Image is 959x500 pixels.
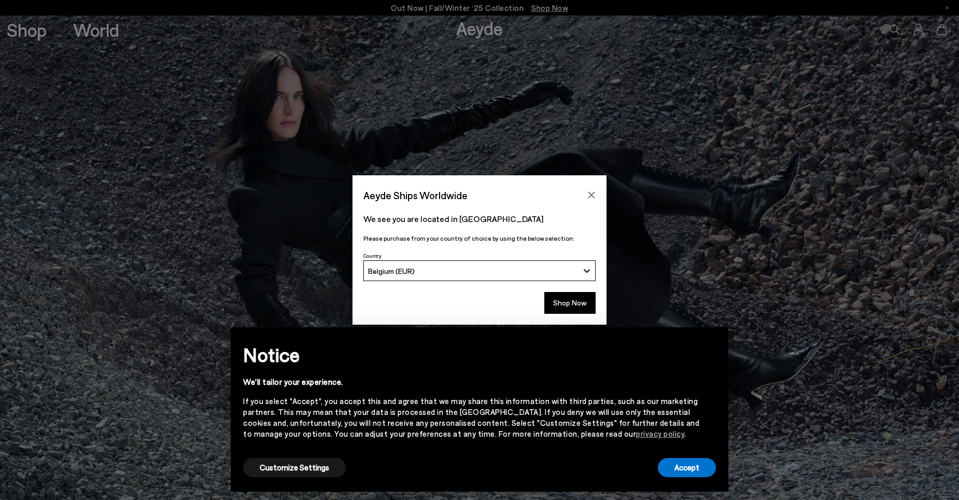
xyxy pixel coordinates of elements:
h2: Notice [243,341,699,368]
span: × [708,335,715,350]
p: We see you are located in [GEOGRAPHIC_DATA] [363,213,596,225]
button: Close this notice [699,330,724,355]
p: Please purchase from your country of choice by using the below selection: [363,233,596,243]
div: If you select "Accept", you accept this and agree that we may share this information with third p... [243,396,699,439]
button: Close [584,187,599,203]
span: Belgium (EUR) [368,267,415,275]
div: We'll tailor your experience. [243,377,699,387]
span: Country [363,253,382,259]
button: Customize Settings [243,458,346,477]
button: Shop Now [544,292,596,314]
a: privacy policy [636,429,684,438]
span: Aeyde Ships Worldwide [363,186,468,204]
button: Accept [658,458,716,477]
